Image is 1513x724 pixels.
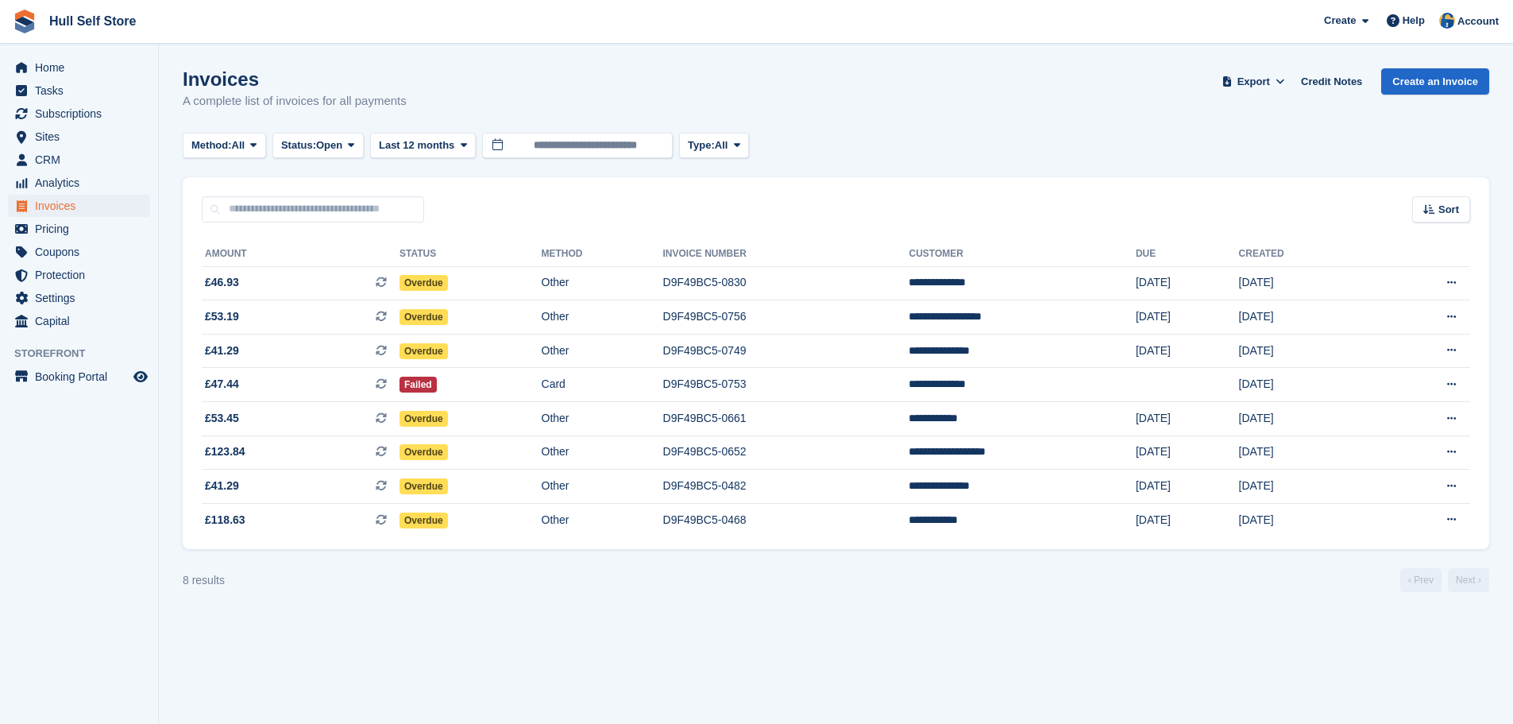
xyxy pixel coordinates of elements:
[8,195,150,217] a: menu
[8,310,150,332] a: menu
[1438,202,1459,218] span: Sort
[399,275,448,291] span: Overdue
[1237,74,1270,90] span: Export
[1239,266,1372,300] td: [DATE]
[1218,68,1288,95] button: Export
[8,366,150,388] a: menu
[1324,13,1356,29] span: Create
[183,133,266,159] button: Method: All
[1136,436,1239,470] td: [DATE]
[542,470,663,504] td: Other
[35,149,130,171] span: CRM
[205,308,239,325] span: £53.19
[8,241,150,263] a: menu
[1136,300,1239,335] td: [DATE]
[663,334,909,368] td: D9F49BC5-0749
[35,264,130,286] span: Protection
[379,137,454,153] span: Last 12 months
[191,137,232,153] span: Method:
[1239,300,1372,335] td: [DATE]
[205,478,239,494] span: £41.29
[1239,436,1372,470] td: [DATE]
[399,377,437,393] span: Failed
[205,512,245,528] span: £118.63
[370,133,476,159] button: Last 12 months
[399,444,448,460] span: Overdue
[35,287,130,309] span: Settings
[663,503,909,536] td: D9F49BC5-0468
[183,92,407,110] p: A complete list of invoices for all payments
[909,242,1135,267] th: Customer
[183,68,407,90] h1: Invoices
[14,346,158,362] span: Storefront
[663,368,909,402] td: D9F49BC5-0753
[679,133,749,159] button: Type: All
[1136,242,1239,267] th: Due
[1439,13,1455,29] img: Hull Self Store
[1136,402,1239,436] td: [DATE]
[272,133,364,159] button: Status: Open
[35,218,130,240] span: Pricing
[205,410,239,427] span: £53.45
[1136,334,1239,368] td: [DATE]
[35,103,130,125] span: Subscriptions
[205,274,239,291] span: £46.93
[316,137,342,153] span: Open
[1136,266,1239,300] td: [DATE]
[715,137,728,153] span: All
[183,572,225,589] div: 8 results
[663,266,909,300] td: D9F49BC5-0830
[8,79,150,102] a: menu
[8,149,150,171] a: menu
[1400,568,1442,592] a: Previous
[8,218,150,240] a: menu
[43,8,142,34] a: Hull Self Store
[205,376,239,393] span: £47.44
[35,241,130,263] span: Coupons
[1381,68,1489,95] a: Create an Invoice
[205,443,245,460] span: £123.84
[8,287,150,309] a: menu
[663,470,909,504] td: D9F49BC5-0482
[399,309,448,325] span: Overdue
[1403,13,1425,29] span: Help
[663,436,909,470] td: D9F49BC5-0652
[35,366,130,388] span: Booking Portal
[542,334,663,368] td: Other
[35,126,130,148] span: Sites
[8,264,150,286] a: menu
[131,367,150,386] a: Preview store
[399,478,448,494] span: Overdue
[1448,568,1489,592] a: Next
[35,195,130,217] span: Invoices
[542,503,663,536] td: Other
[35,310,130,332] span: Capital
[281,137,316,153] span: Status:
[688,137,715,153] span: Type:
[542,402,663,436] td: Other
[1457,14,1499,29] span: Account
[1239,503,1372,536] td: [DATE]
[1136,503,1239,536] td: [DATE]
[542,300,663,335] td: Other
[1397,568,1492,592] nav: Page
[35,172,130,194] span: Analytics
[1239,402,1372,436] td: [DATE]
[1239,334,1372,368] td: [DATE]
[542,368,663,402] td: Card
[399,411,448,427] span: Overdue
[399,513,448,528] span: Overdue
[202,242,399,267] th: Amount
[542,242,663,267] th: Method
[1239,368,1372,402] td: [DATE]
[542,436,663,470] td: Other
[8,103,150,125] a: menu
[663,242,909,267] th: Invoice Number
[8,56,150,79] a: menu
[399,343,448,359] span: Overdue
[232,137,245,153] span: All
[663,300,909,335] td: D9F49BC5-0756
[663,402,909,436] td: D9F49BC5-0661
[35,79,130,102] span: Tasks
[1295,68,1368,95] a: Credit Notes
